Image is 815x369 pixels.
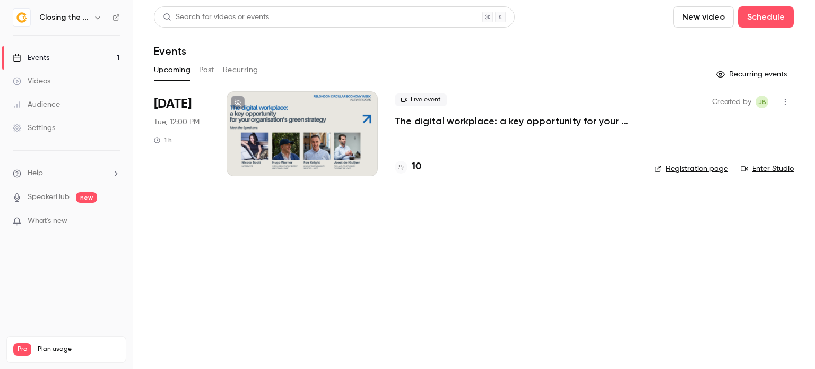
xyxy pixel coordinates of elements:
[38,345,119,354] span: Plan usage
[13,9,30,26] img: Closing the Loop
[154,62,190,79] button: Upcoming
[412,160,421,174] h4: 10
[199,62,214,79] button: Past
[107,217,120,226] iframe: Noticeable Trigger
[39,12,89,23] h6: Closing the Loop
[154,91,210,176] div: Oct 21 Tue, 11:00 AM (Europe/London)
[712,66,794,83] button: Recurring events
[13,76,50,87] div: Videos
[28,216,67,227] span: What's new
[28,168,43,179] span: Help
[13,123,55,133] div: Settings
[223,62,258,79] button: Recurring
[395,160,421,174] a: 10
[154,136,172,144] div: 1 h
[154,45,186,57] h1: Events
[154,117,200,127] span: Tue, 12:00 PM
[741,164,794,174] a: Enter Studio
[13,343,31,356] span: Pro
[13,99,60,110] div: Audience
[76,192,97,203] span: new
[654,164,728,174] a: Registration page
[756,96,768,108] span: Jan Baker
[28,192,70,203] a: SpeakerHub
[712,96,751,108] span: Created by
[154,96,192,113] span: [DATE]
[395,93,447,106] span: Live event
[13,53,49,63] div: Events
[163,12,269,23] div: Search for videos or events
[738,6,794,28] button: Schedule
[673,6,734,28] button: New video
[395,115,637,127] a: The digital workplace: a key opportunity for your organisation’s green strategy
[13,168,120,179] li: help-dropdown-opener
[758,96,766,108] span: JB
